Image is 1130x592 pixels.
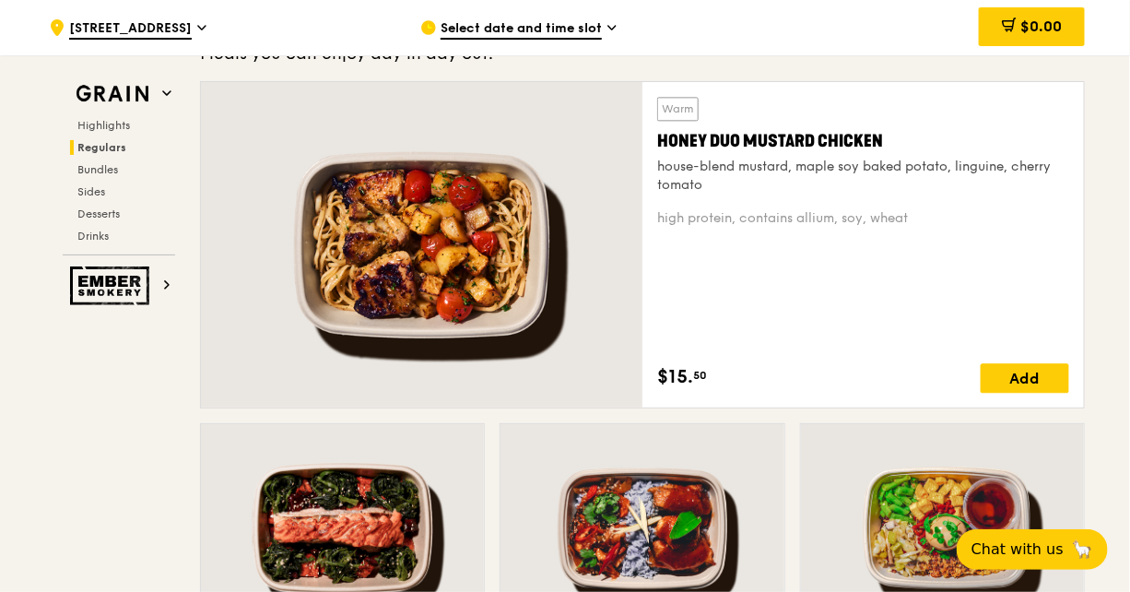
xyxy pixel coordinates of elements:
[657,97,699,121] div: Warm
[77,230,109,243] span: Drinks
[657,158,1069,195] div: house-blend mustard, maple soy baked potato, linguine, cherry tomato
[70,77,155,111] img: Grain web logo
[657,209,1069,228] div: high protein, contains allium, soy, wheat
[657,128,1069,154] div: Honey Duo Mustard Chicken
[77,141,126,154] span: Regulars
[981,363,1069,393] div: Add
[69,19,192,40] span: [STREET_ADDRESS]
[77,163,118,176] span: Bundles
[693,368,707,383] span: 50
[957,529,1108,570] button: Chat with us🦙
[971,539,1064,561] span: Chat with us
[1020,18,1062,35] span: $0.00
[77,207,120,220] span: Desserts
[77,119,130,132] span: Highlights
[1071,539,1093,561] span: 🦙
[441,19,602,40] span: Select date and time slot
[70,266,155,305] img: Ember Smokery web logo
[77,185,105,198] span: Sides
[657,363,693,391] span: $15.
